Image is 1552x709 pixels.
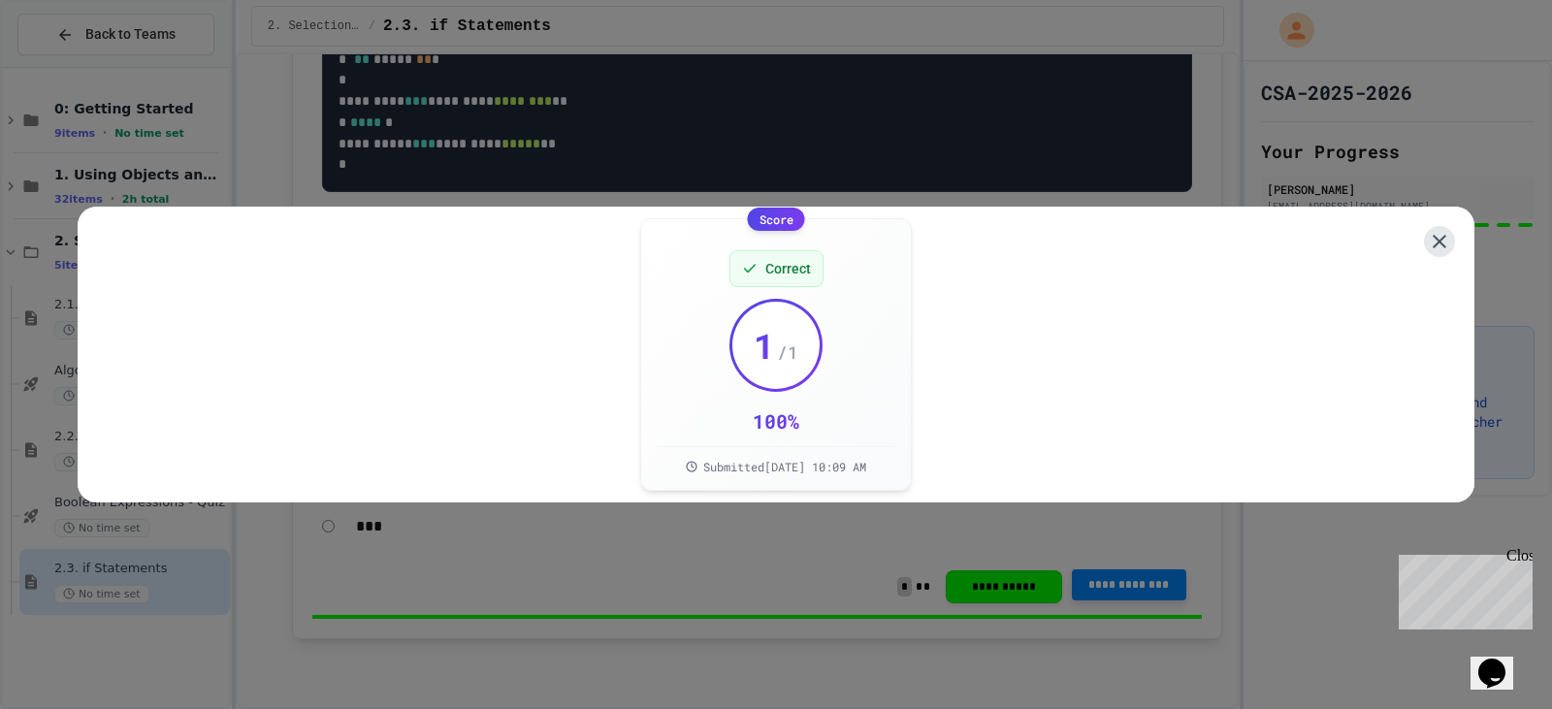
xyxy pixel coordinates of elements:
[1471,631,1533,690] iframe: chat widget
[753,407,799,435] div: 100 %
[754,326,775,365] span: 1
[8,8,134,123] div: Chat with us now!Close
[748,208,805,231] div: Score
[765,259,811,278] span: Correct
[703,459,866,474] span: Submitted [DATE] 10:09 AM
[1391,547,1533,629] iframe: chat widget
[777,338,798,366] span: / 1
